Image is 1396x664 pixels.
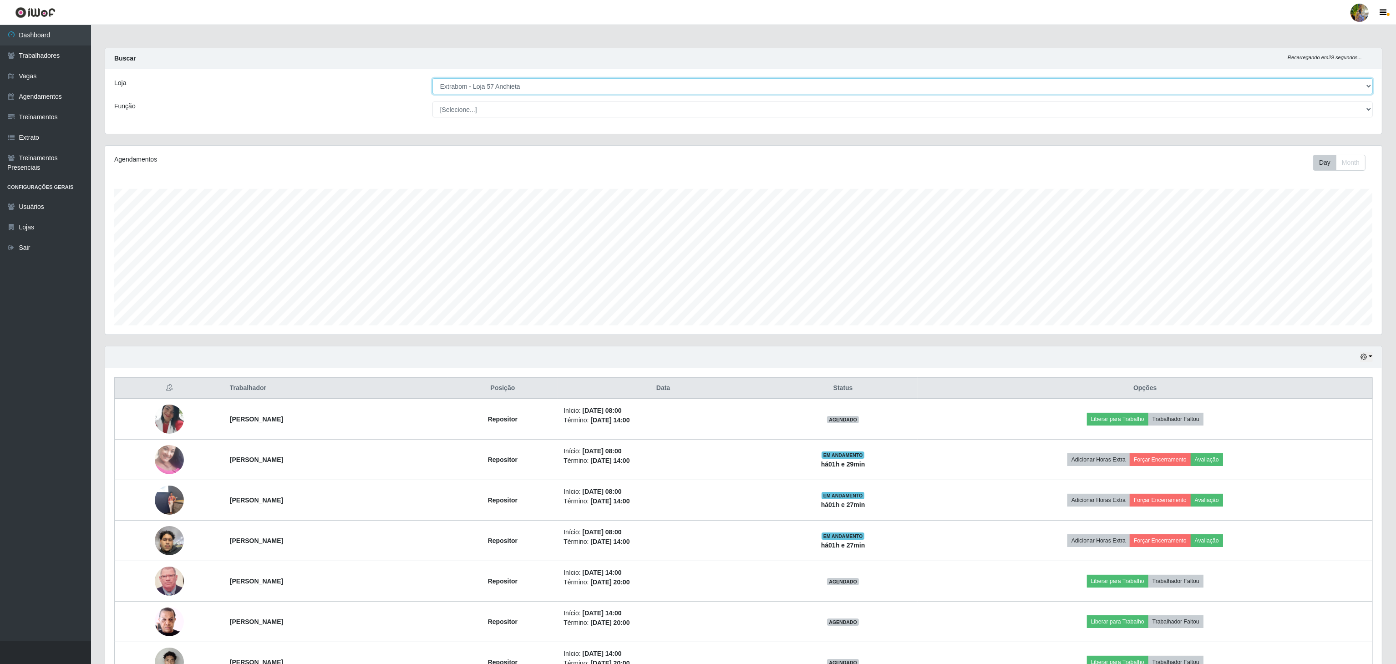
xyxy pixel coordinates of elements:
li: Término: [563,416,762,425]
time: [DATE] 14:00 [590,497,629,505]
img: CoreUI Logo [15,7,56,18]
th: Trabalhador [224,378,447,399]
strong: Repositor [488,416,518,423]
button: Avaliação [1191,534,1223,547]
button: Forçar Encerramento [1130,494,1191,507]
img: 1757116559947.jpeg [155,521,184,560]
span: EM ANDAMENTO [822,451,865,459]
li: Início: [563,649,762,659]
label: Função [114,101,136,111]
strong: [PERSON_NAME] [230,618,283,625]
button: Forçar Encerramento [1130,453,1191,466]
time: [DATE] 14:00 [590,538,629,545]
li: Término: [563,578,762,587]
button: Liberar para Trabalho [1087,575,1148,588]
button: Day [1313,155,1336,171]
th: Opções [918,378,1372,399]
li: Término: [563,618,762,628]
time: [DATE] 20:00 [590,619,629,626]
img: 1752502072081.jpeg [155,602,184,641]
div: First group [1313,155,1366,171]
img: 1753110543973.jpeg [155,434,184,486]
li: Início: [563,527,762,537]
strong: [PERSON_NAME] [230,456,283,463]
time: [DATE] 08:00 [583,488,622,495]
strong: Repositor [488,578,518,585]
button: Month [1336,155,1366,171]
button: Avaliação [1191,494,1223,507]
li: Início: [563,487,762,497]
time: [DATE] 14:00 [590,416,629,424]
strong: há 01 h e 29 min [821,461,865,468]
li: Início: [563,608,762,618]
li: Término: [563,537,762,547]
strong: Repositor [488,618,518,625]
button: Adicionar Horas Extra [1067,494,1130,507]
strong: Buscar [114,55,136,62]
time: [DATE] 08:00 [583,528,622,536]
span: EM ANDAMENTO [822,492,865,499]
button: Trabalhador Faltou [1148,413,1203,426]
time: [DATE] 14:00 [583,569,622,576]
li: Início: [563,568,762,578]
i: Recarregando em 29 segundos... [1288,55,1362,60]
time: [DATE] 14:00 [583,650,622,657]
strong: há 01 h e 27 min [821,501,865,508]
button: Liberar para Trabalho [1087,413,1148,426]
th: Data [558,378,768,399]
button: Trabalhador Faltou [1148,615,1203,628]
button: Adicionar Horas Extra [1067,534,1130,547]
span: AGENDADO [827,416,859,423]
strong: Repositor [488,497,518,504]
button: Forçar Encerramento [1130,534,1191,547]
button: Avaliação [1191,453,1223,466]
button: Trabalhador Faltou [1148,575,1203,588]
li: Início: [563,406,762,416]
img: 1756392573603.jpeg [155,474,184,526]
div: Toolbar with button groups [1313,155,1373,171]
li: Término: [563,456,762,466]
strong: Repositor [488,456,518,463]
label: Loja [114,78,126,88]
span: AGENDADO [827,578,859,585]
strong: [PERSON_NAME] [230,578,283,585]
img: 1748554596327.jpeg [155,393,184,445]
time: [DATE] 08:00 [583,447,622,455]
span: EM ANDAMENTO [822,532,865,540]
button: Liberar para Trabalho [1087,615,1148,628]
time: [DATE] 14:00 [583,609,622,617]
strong: Repositor [488,537,518,544]
strong: [PERSON_NAME] [230,497,283,504]
div: Agendamentos [114,155,631,164]
span: AGENDADO [827,618,859,626]
strong: [PERSON_NAME] [230,416,283,423]
th: Status [768,378,918,399]
strong: há 01 h e 27 min [821,542,865,549]
time: [DATE] 08:00 [583,407,622,414]
th: Posição [447,378,558,399]
li: Término: [563,497,762,506]
strong: [PERSON_NAME] [230,537,283,544]
li: Início: [563,446,762,456]
time: [DATE] 20:00 [590,578,629,586]
img: 1750202852235.jpeg [155,562,184,600]
button: Adicionar Horas Extra [1067,453,1130,466]
time: [DATE] 14:00 [590,457,629,464]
